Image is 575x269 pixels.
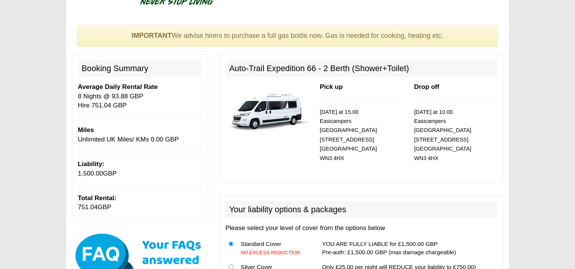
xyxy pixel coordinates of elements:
b: Miles [78,126,94,134]
p: Please select your level of cover from the options below [226,224,497,233]
b: Liability: [78,160,104,168]
small: [DATE] at 15.00 Easicampers [GEOGRAPHIC_DATA] [STREET_ADDRESS] [GEOGRAPHIC_DATA] WN3 4HX [320,109,377,161]
div: We advise hirers to purchase a full gas bottle now. Gas is needed for cooking, heating etc. [77,25,498,47]
img: 339.jpg [226,82,309,136]
strong: IMPORTANT [132,32,172,39]
td: Standard Cover [238,237,310,260]
p: GBP [78,194,202,212]
p: Unlimited UK Miles/ KMs 0.00 GBP [78,126,202,144]
p: GBP [78,160,202,178]
h2: Booking Summary [78,60,202,77]
span: 1,500.00 [78,170,103,177]
i: NO EXCESS REDUCTION [241,250,300,255]
span: 751.04 [78,204,98,211]
b: Pick up [320,83,343,90]
b: Drop off [414,83,439,90]
small: [DATE] at 10.00 Easicampers [GEOGRAPHIC_DATA] [STREET_ADDRESS] [GEOGRAPHIC_DATA] WN3 4HX [414,109,471,161]
p: 8 Nights @ 93.88 GBP Hire 751.04 GBP [78,82,202,110]
td: YOU ARE FULLY LIABLE for £1,500.00 GBP Pre-auth: £1,500.00 GBP (max damage chargeable) [319,237,497,260]
b: Total Rental: [78,194,117,202]
h2: Your liability options & packages [226,201,497,218]
h2: Auto-Trail Expedition 66 - 2 Berth (Shower+Toilet) [226,60,497,77]
b: Average Daily Rental Rate [78,83,158,90]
